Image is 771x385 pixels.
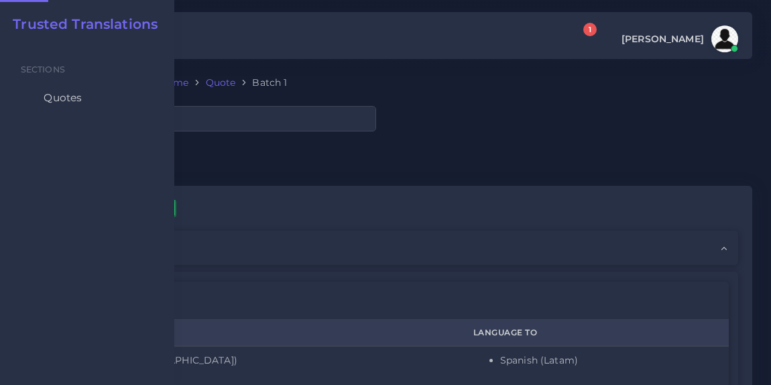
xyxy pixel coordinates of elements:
[583,23,597,36] span: 1
[711,25,738,52] img: avatar
[10,84,164,112] a: Quotes
[571,30,595,48] a: 1
[3,16,158,32] a: Trusted Translations
[44,91,82,105] span: Quotes
[88,353,436,368] li: English ([GEOGRAPHIC_DATA])
[500,353,710,368] li: Spanish (Latam)
[621,34,704,44] span: [PERSON_NAME]
[42,319,455,346] th: Language From
[235,76,287,89] li: Batch 1
[33,231,738,264] div: Quote information
[206,76,236,89] a: Quote
[615,25,743,52] a: [PERSON_NAME]avatar
[455,319,729,346] th: Language To
[21,64,65,74] span: Sections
